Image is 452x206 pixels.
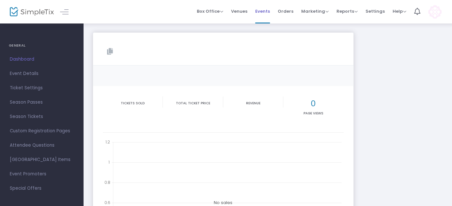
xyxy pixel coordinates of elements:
span: Marketing [301,8,329,14]
span: Help [393,8,406,14]
p: Tickets sold [104,101,161,106]
span: Event Details [10,69,73,78]
h4: GENERAL [9,39,74,52]
span: Attendee Questions [10,141,73,150]
span: Custom Registration Pages [10,127,73,135]
p: Revenue [225,101,282,106]
span: Reports [336,8,358,14]
span: Box Office [197,8,223,14]
span: Season Tickets [10,112,73,121]
span: Special Offers [10,184,73,193]
span: Events [255,3,270,20]
span: Dashboard [10,55,73,64]
h2: 0 [285,98,342,109]
span: Ticket Settings [10,84,73,92]
span: Settings [366,3,385,20]
span: Orders [278,3,293,20]
span: [GEOGRAPHIC_DATA] Items [10,155,73,164]
span: Event Promoters [10,170,73,178]
p: Page Views [285,111,342,116]
span: Venues [231,3,247,20]
p: Total Ticket Price [164,101,221,106]
span: Season Passes [10,98,73,107]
